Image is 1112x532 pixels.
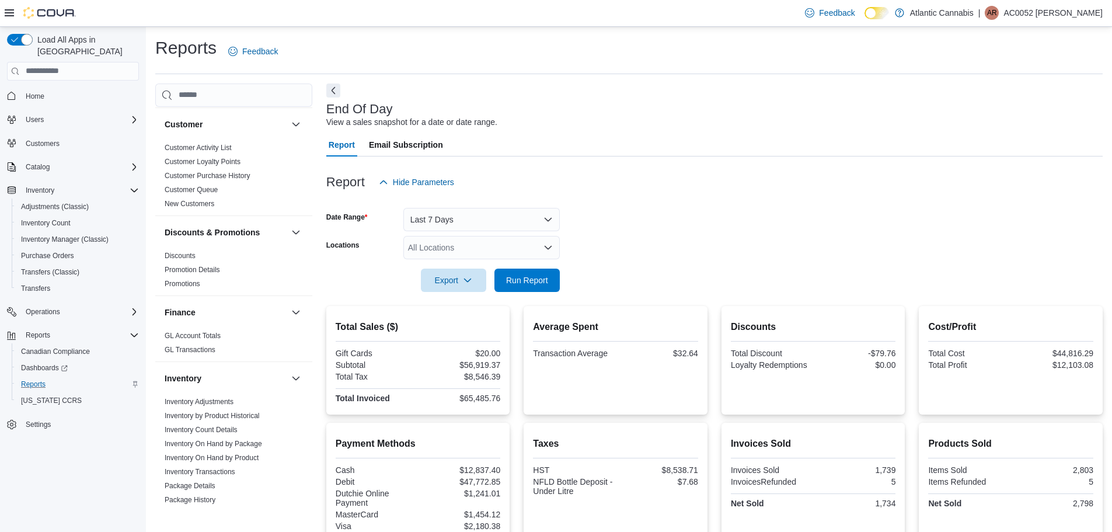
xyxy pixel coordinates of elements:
button: Reports [12,376,144,392]
div: View a sales snapshot for a date or date range. [326,116,497,128]
h3: Customer [165,119,203,130]
span: Home [26,92,44,101]
span: Promotion Details [165,265,220,274]
button: Discounts & Promotions [289,225,303,239]
span: Inventory Transactions [165,467,235,477]
div: $56,919.37 [420,360,500,370]
span: Run Report [506,274,548,286]
strong: Net Sold [928,499,961,508]
button: [US_STATE] CCRS [12,392,144,409]
span: Dashboards [21,363,68,373]
span: Package History [165,495,215,505]
span: Transfers [21,284,50,293]
span: Transfers [16,281,139,295]
a: [US_STATE] CCRS [16,394,86,408]
button: Transfers (Classic) [12,264,144,280]
button: Adjustments (Classic) [12,199,144,215]
span: Inventory by Product Historical [165,411,260,420]
span: Inventory Adjustments [165,397,233,406]
a: Reports [16,377,50,391]
p: Atlantic Cannabis [910,6,974,20]
div: Total Discount [731,349,811,358]
a: Settings [21,418,55,432]
h2: Taxes [533,437,698,451]
div: $1,241.01 [420,489,500,498]
button: Inventory Manager (Classic) [12,231,144,248]
button: Transfers [12,280,144,297]
span: Customers [21,136,139,151]
div: 2,798 [1013,499,1093,508]
button: Reports [21,328,55,342]
h3: Inventory [165,373,201,384]
span: Export [428,269,479,292]
span: Customer Purchase History [165,171,250,180]
div: -$79.76 [815,349,895,358]
button: Open list of options [543,243,553,252]
nav: Complex example [7,83,139,464]
a: Inventory Manager (Classic) [16,232,113,246]
a: Discounts [165,252,196,260]
div: $0.00 [815,360,895,370]
a: Home [21,89,49,103]
a: Inventory Adjustments [165,398,233,406]
h2: Payment Methods [336,437,501,451]
span: Feedback [819,7,855,19]
button: Customer [289,117,303,131]
a: Feedback [800,1,859,25]
span: Feedback [242,46,278,57]
div: 5 [815,477,895,486]
label: Locations [326,241,360,250]
img: Cova [23,7,76,19]
div: Subtotal [336,360,416,370]
div: HST [533,465,613,475]
div: MasterCard [336,510,416,519]
span: Inventory Manager (Classic) [16,232,139,246]
span: Users [26,115,44,124]
a: Purchase Orders [16,249,79,263]
span: GL Account Totals [165,331,221,340]
span: Purchase Orders [16,249,139,263]
div: $12,837.40 [420,465,500,475]
span: Load All Apps in [GEOGRAPHIC_DATA] [33,34,139,57]
button: Inventory [21,183,59,197]
div: Dutchie Online Payment [336,489,416,507]
h3: Report [326,175,365,189]
a: Customer Purchase History [165,172,250,180]
span: Inventory On Hand by Product [165,453,259,463]
span: Settings [26,420,51,429]
div: $8,546.39 [420,372,500,381]
h2: Discounts [731,320,896,334]
h2: Cost/Profit [928,320,1093,334]
div: $47,772.85 [420,477,500,486]
span: Customer Activity List [165,143,232,152]
button: Operations [2,304,144,320]
a: Customer Queue [165,186,218,194]
div: 1,739 [815,465,895,475]
div: Cash [336,465,416,475]
a: Customer Loyalty Points [165,158,240,166]
span: Catalog [21,160,139,174]
h2: Products Sold [928,437,1093,451]
button: Catalog [2,159,144,175]
a: Feedback [224,40,283,63]
button: Users [2,112,144,128]
div: Total Cost [928,349,1008,358]
div: $2,180.38 [420,521,500,531]
span: AR [987,6,997,20]
a: Canadian Compliance [16,345,95,359]
span: Adjustments (Classic) [16,200,139,214]
span: Report [329,133,355,157]
a: New Customers [165,200,214,208]
span: Operations [26,307,60,317]
span: Reports [21,380,46,389]
span: Dashboards [16,361,139,375]
strong: Net Sold [731,499,764,508]
span: Catalog [26,162,50,172]
p: AC0052 [PERSON_NAME] [1003,6,1103,20]
button: Run Report [494,269,560,292]
div: Customer [155,141,312,215]
a: GL Transactions [165,346,215,354]
span: Inventory On Hand by Package [165,439,262,448]
span: Email Subscription [369,133,443,157]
